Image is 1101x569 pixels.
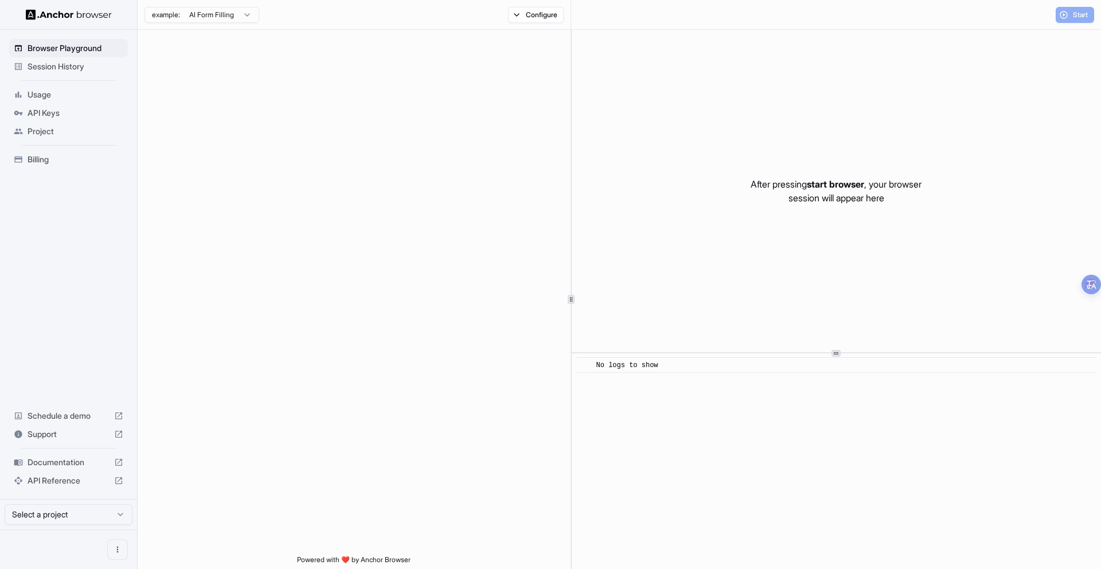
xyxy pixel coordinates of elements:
div: API Keys [9,104,128,122]
span: API Keys [28,107,123,119]
span: Session History [28,61,123,72]
div: Billing [9,150,128,169]
button: Configure [508,7,564,23]
div: Session History [9,57,128,76]
div: Support [9,425,128,443]
div: Usage [9,85,128,104]
div: Project [9,122,128,141]
div: Documentation [9,453,128,471]
span: Browser Playground [28,42,123,54]
img: Anchor Logo [26,9,112,20]
span: No logs to show [596,361,658,369]
span: Documentation [28,457,110,468]
span: API Reference [28,475,110,486]
span: Usage [28,89,123,100]
div: API Reference [9,471,128,490]
span: Schedule a demo [28,410,110,422]
div: 准备翻译 [1083,276,1100,294]
div: Schedule a demo [9,407,128,425]
span: Project [28,126,123,137]
span: start browser [807,178,864,190]
p: After pressing , your browser session will appear here [751,177,922,205]
span: example: [152,10,180,20]
span: Powered with ❤️ by Anchor Browser [297,555,411,569]
span: Billing [28,154,123,165]
div: Browser Playground [9,39,128,57]
span: ​ [582,360,588,371]
span: Support [28,428,110,440]
button: Open menu [107,539,128,560]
